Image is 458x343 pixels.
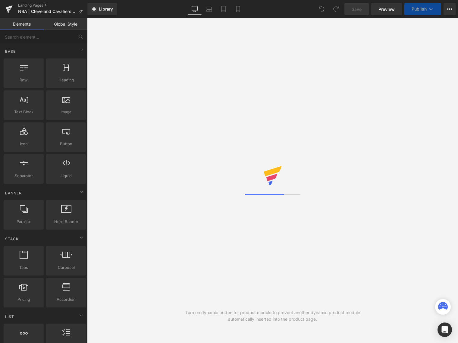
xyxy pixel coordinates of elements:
span: List [5,314,15,319]
span: Image [48,109,84,115]
span: Row [5,77,42,83]
a: New Library [87,3,117,15]
a: Laptop [202,3,216,15]
span: Accordion [48,296,84,303]
span: Text Block [5,109,42,115]
span: Publish [412,7,427,11]
span: Banner [5,190,22,196]
span: Parallax [5,219,42,225]
a: Global Style [44,18,87,30]
button: Redo [330,3,342,15]
span: Carousel [48,264,84,271]
a: Tablet [216,3,231,15]
span: Save [352,6,362,12]
span: Pricing [5,296,42,303]
span: Preview [378,6,395,12]
a: Preview [371,3,402,15]
span: Hero Banner [48,219,84,225]
button: Publish [404,3,441,15]
span: Icon [5,141,42,147]
div: Turn on dynamic button for product module to prevent another dynamic product module automatically... [180,309,365,323]
a: Desktop [187,3,202,15]
button: Undo [315,3,328,15]
span: Library [99,6,113,12]
span: Button [48,141,84,147]
a: Landing Pages [18,3,87,8]
div: Open Intercom Messenger [438,323,452,337]
span: Base [5,49,16,54]
span: Separator [5,173,42,179]
span: Liquid [48,173,84,179]
span: Tabs [5,264,42,271]
span: Stack [5,236,19,242]
span: NBA | Cleveland Cavaliers | Moondog [18,9,76,14]
button: More [444,3,456,15]
a: Mobile [231,3,245,15]
span: Heading [48,77,84,83]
